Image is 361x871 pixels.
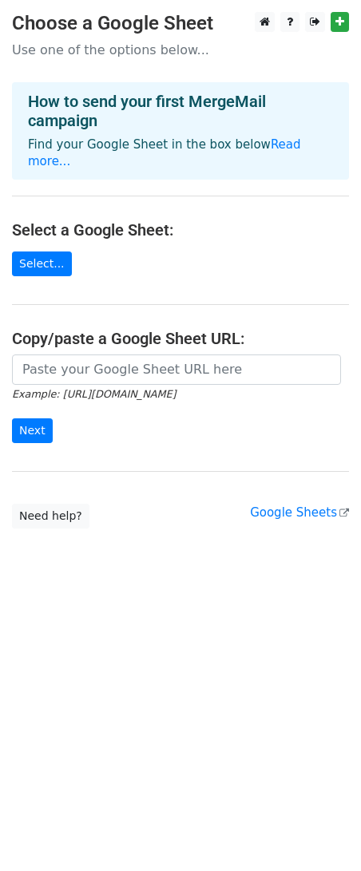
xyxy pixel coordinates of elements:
h4: Copy/paste a Google Sheet URL: [12,329,349,348]
a: Select... [12,251,72,276]
small: Example: [URL][DOMAIN_NAME] [12,388,176,400]
h4: Select a Google Sheet: [12,220,349,240]
p: Find your Google Sheet in the box below [28,137,333,170]
a: Google Sheets [250,505,349,520]
a: Read more... [28,137,301,168]
input: Next [12,418,53,443]
h4: How to send your first MergeMail campaign [28,92,333,130]
h3: Choose a Google Sheet [12,12,349,35]
input: Paste your Google Sheet URL here [12,354,341,385]
a: Need help? [12,504,89,529]
p: Use one of the options below... [12,42,349,58]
